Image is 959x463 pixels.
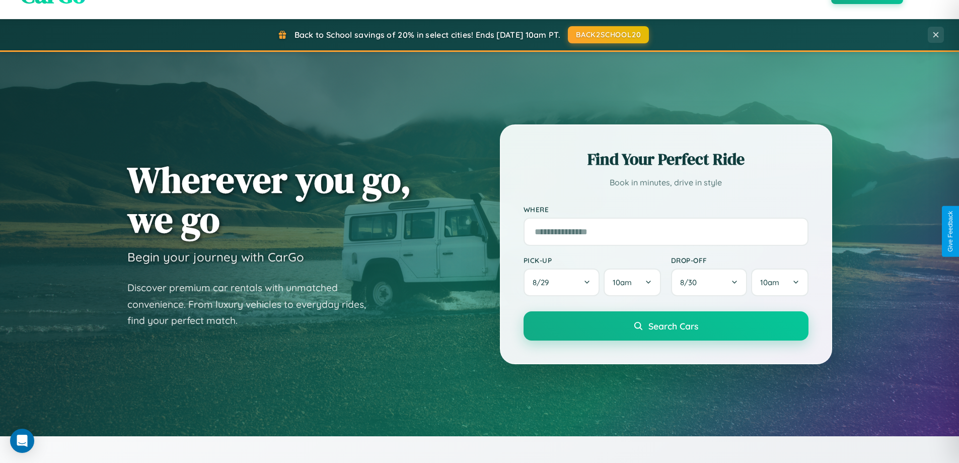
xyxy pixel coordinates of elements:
button: 10am [604,269,660,296]
span: 10am [760,278,779,287]
span: Search Cars [648,320,698,332]
p: Discover premium car rentals with unmatched convenience. From luxury vehicles to everyday rides, ... [127,280,379,329]
h3: Begin your journey with CarGo [127,249,304,264]
h2: Find Your Perfect Ride [524,148,808,170]
span: 10am [613,278,632,287]
div: Give Feedback [947,211,954,252]
button: Search Cars [524,311,808,341]
div: Open Intercom Messenger [10,429,34,453]
label: Drop-off [671,256,808,264]
span: 8 / 30 [680,278,702,287]
h1: Wherever you go, we go [127,160,411,239]
button: BACK2SCHOOL20 [568,26,649,43]
p: Book in minutes, drive in style [524,175,808,190]
span: 8 / 29 [533,278,554,287]
button: 10am [751,269,808,296]
label: Where [524,205,808,214]
button: 8/29 [524,269,600,296]
label: Pick-up [524,256,661,264]
span: Back to School savings of 20% in select cities! Ends [DATE] 10am PT. [294,30,560,40]
button: 8/30 [671,269,748,296]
